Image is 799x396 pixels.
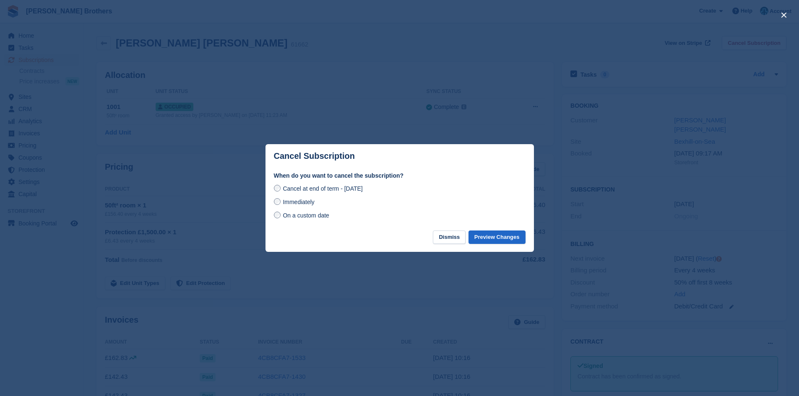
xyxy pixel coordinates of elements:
input: Immediately [274,198,281,205]
span: Cancel at end of term - [DATE] [283,185,362,192]
button: Preview Changes [468,230,526,244]
button: Dismiss [433,230,466,244]
label: When do you want to cancel the subscription? [274,171,526,180]
span: Immediately [283,199,314,205]
p: Cancel Subscription [274,151,355,161]
input: Cancel at end of term - [DATE] [274,185,281,192]
input: On a custom date [274,212,281,218]
button: close [777,8,791,22]
span: On a custom date [283,212,329,219]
